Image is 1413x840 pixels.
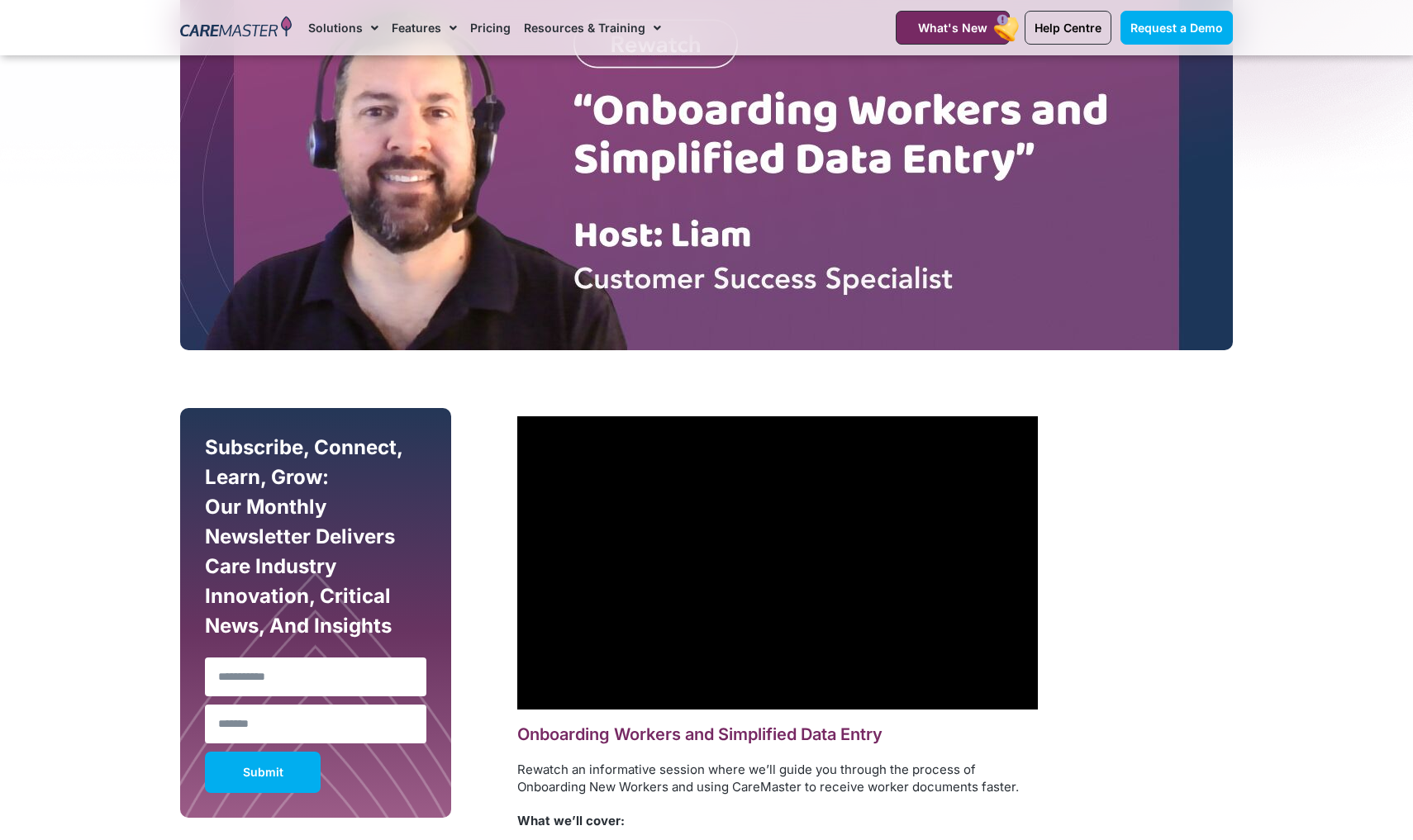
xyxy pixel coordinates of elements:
span: Onboarding Workers and Simplified Data Entry [517,724,883,744]
a: Help Centre [1025,11,1111,45]
img: CareMaster Logo [180,16,292,40]
a: Request a Demo [1120,11,1233,45]
a: What's New [896,11,1010,45]
span: Help Centre [1035,21,1101,35]
strong: What we’ll cover: [517,813,625,828]
div: Subscribe, Connect, Learn, Grow: Our Monthly Newsletter Delivers Care Industry Innovation, Critic... [201,433,431,649]
span: Submit [243,768,283,776]
span: What's New [918,21,987,35]
button: Submit [205,752,321,793]
span: Request a Demo [1130,21,1223,35]
p: Rewatch an informative session where we’ll guide you through the process of Onboarding New Worker... [517,761,1038,795]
